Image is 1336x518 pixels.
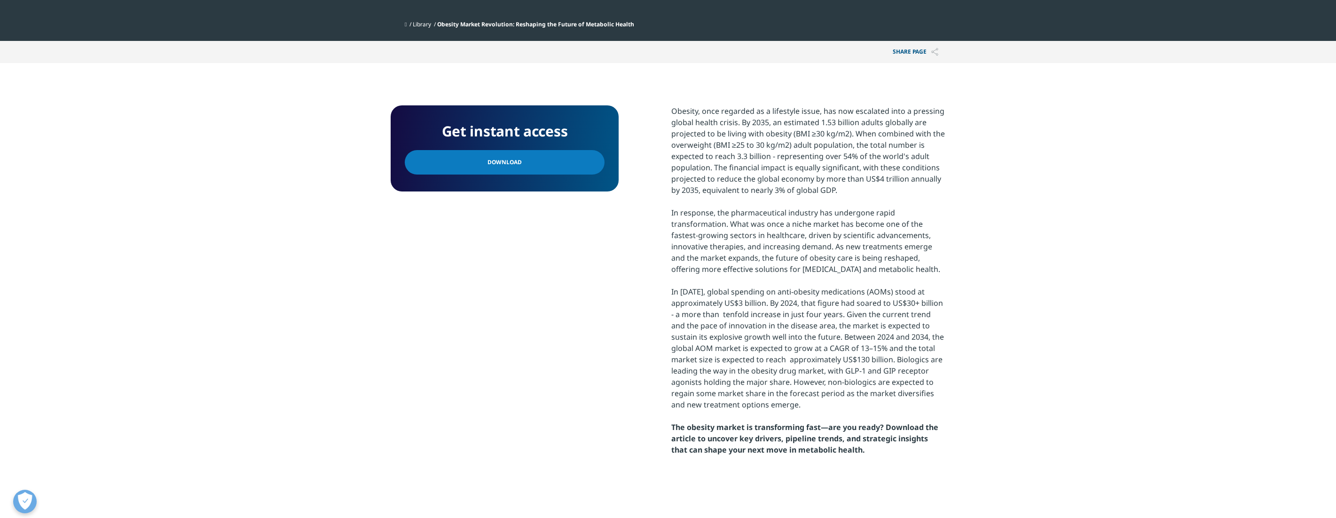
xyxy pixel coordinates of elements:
button: Open Preferences [13,490,37,513]
span: Download [487,157,522,167]
img: Share PAGE [931,48,938,56]
span: Obesity Market Revolution: Reshaping the Future of Metabolic Health [437,20,634,28]
strong: The obesity market is transforming fast—are you ready? Download the article to uncover key driver... [671,422,938,455]
a: Download [405,150,605,175]
h4: Get instant access [405,120,605,143]
p: Share PAGE [886,41,945,63]
div: Obesity, once regarded as a lifestyle issue, has now escalated into a pressing global health cris... [671,105,945,455]
button: Share PAGEShare PAGE [886,41,945,63]
a: Library [413,20,431,28]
